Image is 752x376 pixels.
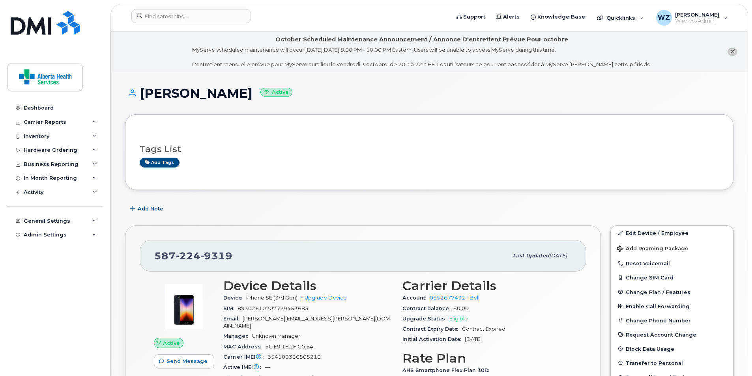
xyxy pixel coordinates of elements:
button: Block Data Usage [611,342,733,356]
button: close notification [728,48,737,56]
span: 5C:E9:1E:2F:C0:5A [265,344,313,350]
button: Send Message [154,354,214,369]
h3: Tags List [140,144,719,154]
span: Unknown Manager [252,333,300,339]
span: Device [223,295,246,301]
span: Add Roaming Package [617,246,688,253]
span: Active IMEI [223,364,265,370]
a: Add tags [140,158,180,168]
h3: Carrier Details [402,279,572,293]
h3: Rate Plan [402,351,572,365]
button: Add Roaming Package [611,240,733,256]
div: October Scheduled Maintenance Announcement / Annonce D'entretient Prévue Pour octobre [275,35,568,44]
span: [PERSON_NAME][EMAIL_ADDRESS][PERSON_NAME][DOMAIN_NAME] [223,316,390,329]
span: Contract balance [402,305,453,311]
span: [DATE] [549,253,567,259]
span: Carrier IMEI [223,354,268,360]
span: 587 [154,250,232,262]
h1: [PERSON_NAME] [125,86,733,100]
button: Change Phone Number [611,313,733,328]
span: Account [402,295,430,301]
button: Transfer to Personal [611,356,733,370]
button: Reset Voicemail [611,256,733,270]
span: Change Plan / Features [626,289,690,295]
span: Send Message [166,357,208,365]
span: iPhone SE (3rd Gen) [246,295,297,301]
a: + Upgrade Device [301,295,347,301]
span: Upgrade Status [402,316,449,322]
button: Change SIM Card [611,270,733,285]
div: MyServe scheduled maintenance will occur [DATE][DATE] 8:00 PM - 10:00 PM Eastern. Users will be u... [192,46,652,68]
span: Add Note [138,205,163,212]
span: Contract Expiry Date [402,326,462,332]
span: Enable Call Forwarding [626,303,690,309]
h3: Device Details [223,279,393,293]
span: Active [163,339,180,347]
a: 0552677432 - Bell [430,295,479,301]
span: $0.00 [453,305,469,311]
span: AHS Smartphone Flex Plan 30D [402,367,493,373]
a: Edit Device / Employee [611,226,733,240]
span: MAC Address [223,344,265,350]
span: Eligible [449,316,468,322]
span: 9319 [200,250,232,262]
button: Change Plan / Features [611,285,733,299]
span: Initial Activation Date [402,336,465,342]
span: [DATE] [465,336,482,342]
span: Email [223,316,243,322]
button: Enable Call Forwarding [611,299,733,313]
span: — [265,364,270,370]
button: Add Note [125,202,170,216]
img: image20231002-3703462-1angbar.jpeg [160,283,208,330]
span: Contract Expired [462,326,505,332]
span: Last updated [513,253,549,259]
span: 89302610207729453685 [238,305,309,311]
span: 224 [176,250,200,262]
button: Request Account Change [611,328,733,342]
span: 354109336505210 [268,354,321,360]
span: SIM [223,305,238,311]
small: Active [260,88,292,97]
span: Manager [223,333,252,339]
